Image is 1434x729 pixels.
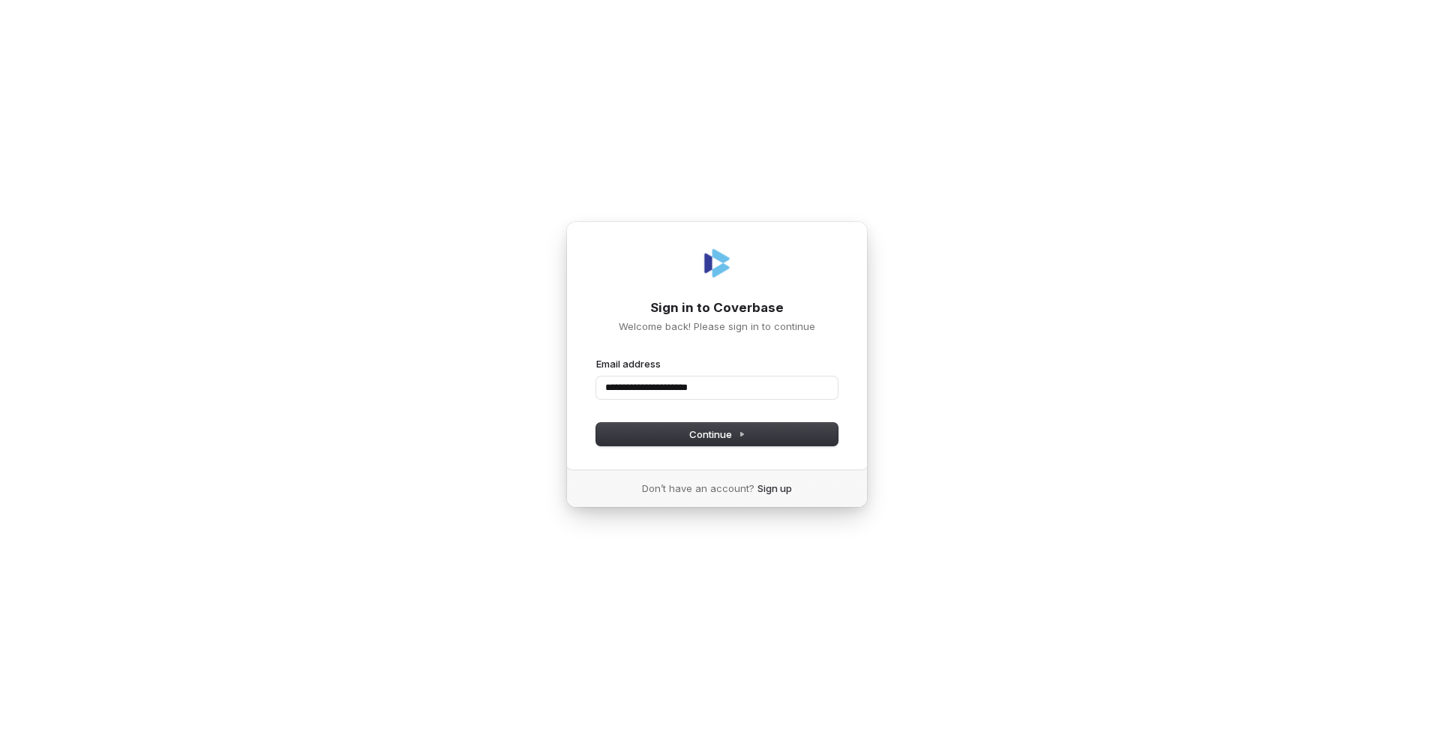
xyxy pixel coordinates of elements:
h1: Sign in to Coverbase [596,299,838,317]
img: Coverbase [699,245,735,281]
button: Continue [596,423,838,445]
p: Welcome back! Please sign in to continue [596,319,838,333]
span: Don’t have an account? [642,481,754,495]
a: Sign up [757,481,792,495]
span: Continue [689,427,745,441]
label: Email address [596,357,661,370]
